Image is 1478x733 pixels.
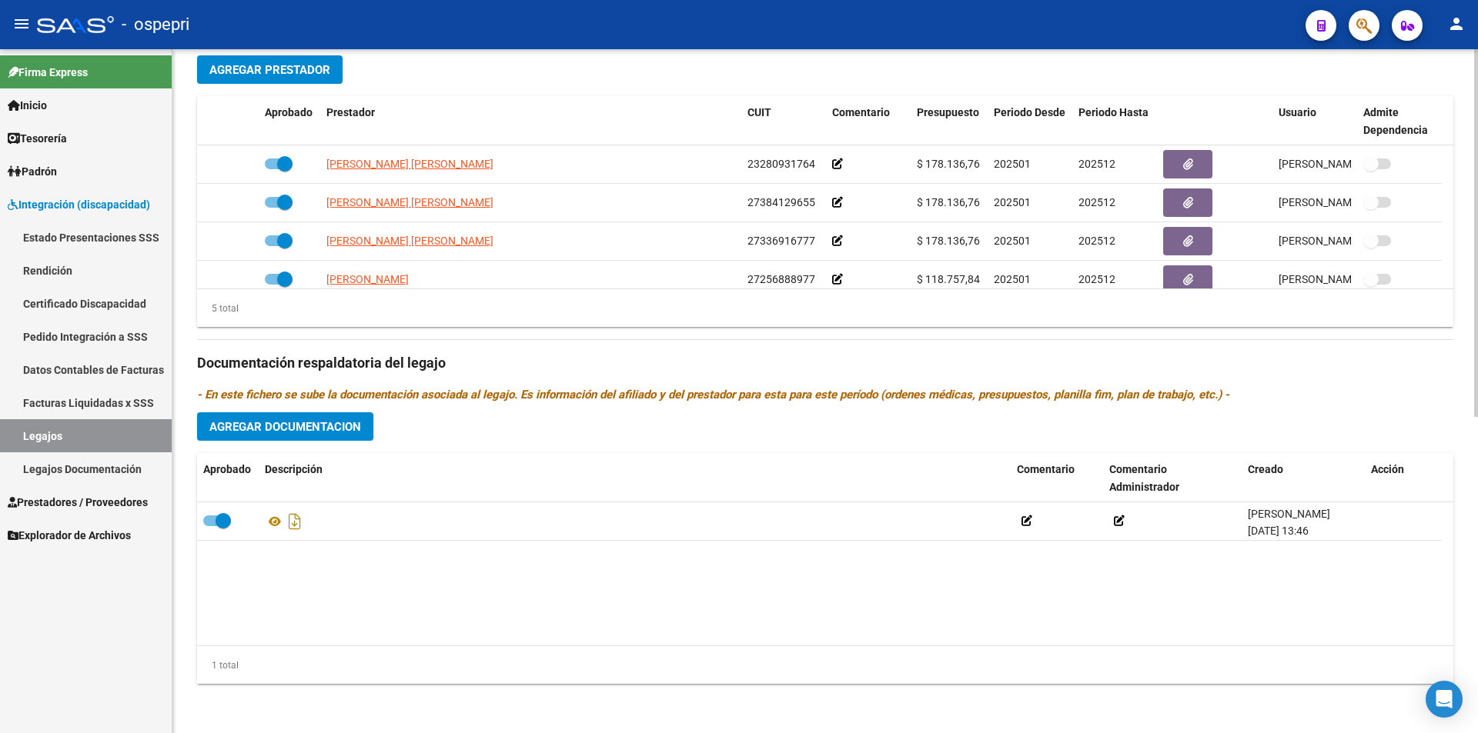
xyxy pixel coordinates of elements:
[197,388,1229,401] i: - En este fichero se sube la documentación asociada al legajo. Es información del afiliado y del ...
[1248,463,1283,475] span: Creado
[911,96,988,147] datatable-header-cell: Presupuesto
[917,273,980,285] span: $ 118.757,84
[326,196,493,208] span: [PERSON_NAME] [PERSON_NAME]
[8,163,57,180] span: Padrón
[122,8,189,42] span: - ospepri
[8,130,67,147] span: Tesorería
[8,97,47,114] span: Inicio
[326,273,409,285] span: [PERSON_NAME]
[994,106,1065,118] span: Periodo Desde
[320,96,741,147] datatable-header-cell: Prestador
[832,106,890,118] span: Comentario
[8,494,148,511] span: Prestadores / Proveedores
[1109,463,1179,493] span: Comentario Administrador
[1078,158,1115,170] span: 202512
[994,196,1031,208] span: 202501
[1279,158,1399,170] span: [PERSON_NAME] [DATE]
[1279,235,1399,247] span: [PERSON_NAME] [DATE]
[1078,106,1149,118] span: Periodo Hasta
[747,273,815,285] span: 27256888977
[1365,453,1442,504] datatable-header-cell: Acción
[8,527,131,544] span: Explorador de Archivos
[326,235,493,247] span: [PERSON_NAME] [PERSON_NAME]
[209,420,361,434] span: Agregar Documentacion
[285,509,305,534] i: Descargar documento
[197,657,239,674] div: 1 total
[265,463,323,475] span: Descripción
[917,158,980,170] span: $ 178.136,76
[8,196,150,213] span: Integración (discapacidad)
[1248,508,1330,520] span: [PERSON_NAME]
[197,453,259,504] datatable-header-cell: Aprobado
[1279,196,1399,208] span: [PERSON_NAME] [DATE]
[1017,463,1075,475] span: Comentario
[1279,106,1316,118] span: Usuario
[1272,96,1357,147] datatable-header-cell: Usuario
[747,235,815,247] span: 27336916777
[826,96,911,147] datatable-header-cell: Comentario
[917,196,980,208] span: $ 178.136,76
[1242,453,1365,504] datatable-header-cell: Creado
[8,64,88,81] span: Firma Express
[259,453,1011,504] datatable-header-cell: Descripción
[1447,15,1466,33] mat-icon: person
[917,106,979,118] span: Presupuesto
[1279,273,1399,285] span: [PERSON_NAME] [DATE]
[1078,196,1115,208] span: 202512
[1357,96,1442,147] datatable-header-cell: Admite Dependencia
[994,158,1031,170] span: 202501
[197,300,239,317] div: 5 total
[747,158,815,170] span: 23280931764
[1078,235,1115,247] span: 202512
[265,106,313,118] span: Aprobado
[747,196,815,208] span: 27384129655
[1078,273,1115,285] span: 202512
[1011,453,1103,504] datatable-header-cell: Comentario
[197,352,1453,374] h3: Documentación respaldatoria del legajo
[741,96,826,147] datatable-header-cell: CUIT
[1072,96,1157,147] datatable-header-cell: Periodo Hasta
[917,235,980,247] span: $ 178.136,76
[197,55,343,84] button: Agregar Prestador
[12,15,31,33] mat-icon: menu
[988,96,1072,147] datatable-header-cell: Periodo Desde
[1371,463,1404,475] span: Acción
[1426,681,1463,718] div: Open Intercom Messenger
[1363,106,1428,136] span: Admite Dependencia
[994,273,1031,285] span: 202501
[326,106,375,118] span: Prestador
[326,158,493,170] span: [PERSON_NAME] [PERSON_NAME]
[994,235,1031,247] span: 202501
[259,96,320,147] datatable-header-cell: Aprobado
[1248,525,1309,537] span: [DATE] 13:46
[209,63,330,77] span: Agregar Prestador
[197,412,373,441] button: Agregar Documentacion
[747,106,771,118] span: CUIT
[1103,453,1242,504] datatable-header-cell: Comentario Administrador
[203,463,251,475] span: Aprobado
